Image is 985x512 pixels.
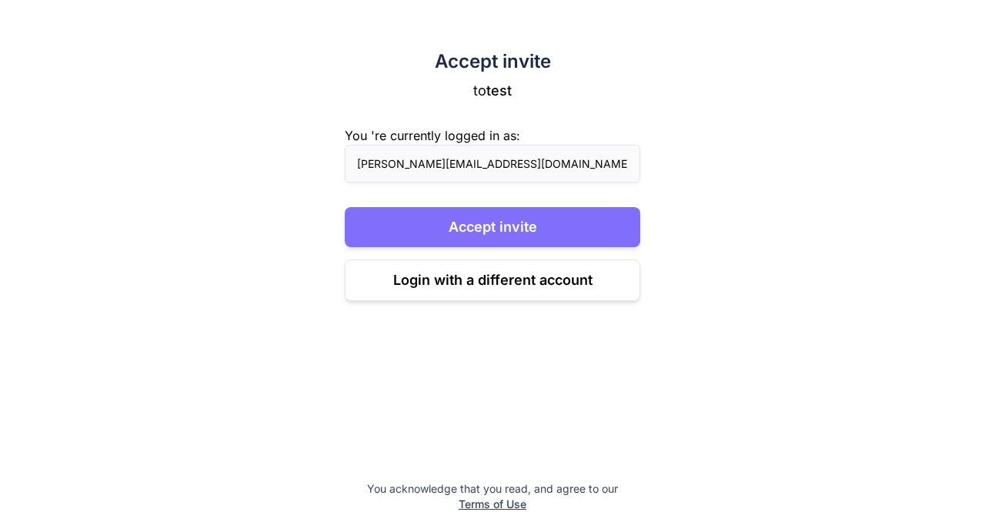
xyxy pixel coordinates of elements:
[345,49,640,74] h2: Accept invite
[345,80,640,102] p: to
[367,497,618,512] p: Terms of Use
[345,259,640,301] button: Login with a different account
[367,481,618,497] p: You acknowledge that you read, and agree to our
[345,207,640,247] button: Accept invite
[486,82,512,99] span: test
[345,126,640,145] div: You 're currently logged in as:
